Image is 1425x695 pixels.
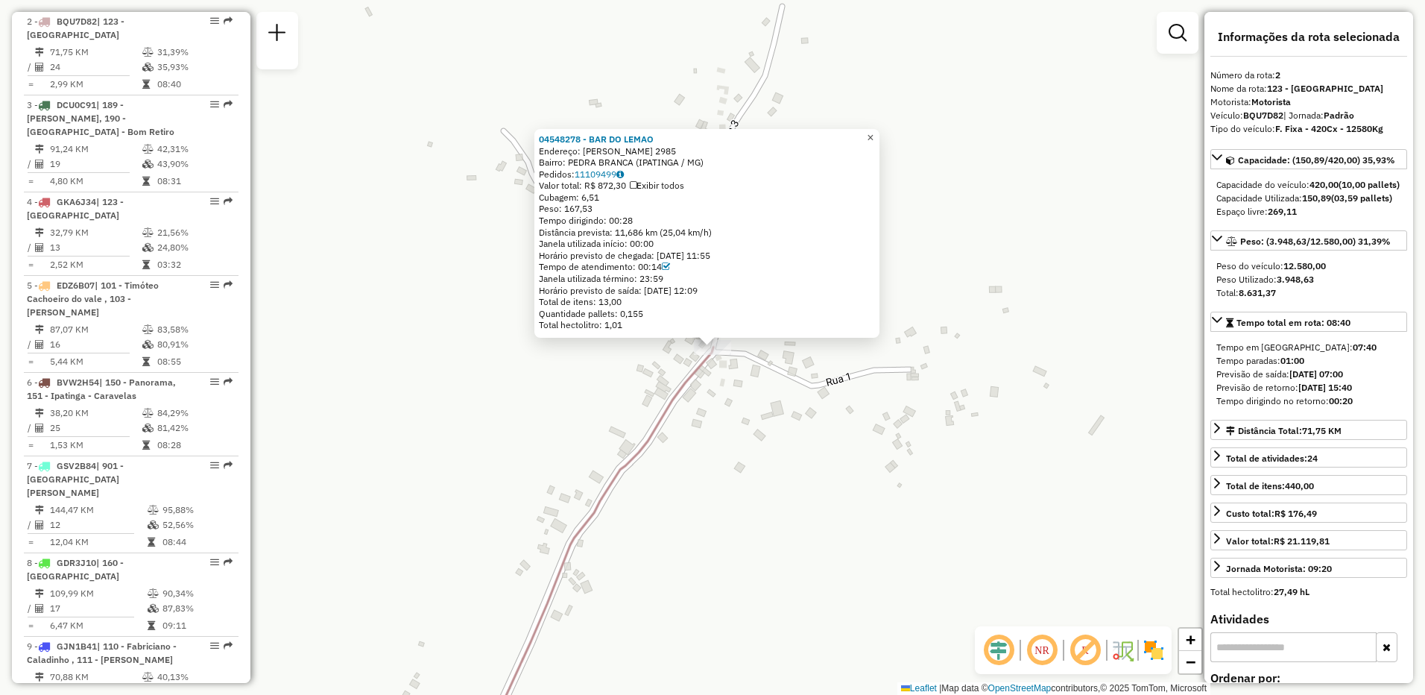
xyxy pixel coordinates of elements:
[1239,287,1276,298] strong: 8.631,37
[1067,632,1103,668] span: Exibir rótulo
[1274,535,1330,547] strong: R$ 21.119,81
[162,601,233,616] td: 87,83%
[49,142,142,157] td: 91,24 KM
[157,322,232,337] td: 83,58%
[157,337,232,352] td: 80,91%
[142,80,150,89] i: Tempo total em rota
[57,99,96,110] span: DCU0C91
[224,280,233,289] em: Rota exportada
[539,285,875,297] div: Horário previsto de saída: [DATE] 12:09
[27,641,177,665] span: | 110 - Fabriciano - Caladinho , 111 - [PERSON_NAME]
[157,225,232,240] td: 21,56%
[1283,260,1326,271] strong: 12.580,00
[49,586,147,601] td: 109,99 KM
[142,424,154,433] i: % de utilização da cubagem
[1210,558,1407,578] a: Jornada Motorista: 09:20
[142,63,154,72] i: % de utilização da cubagem
[630,180,684,191] span: Exibir todos
[157,157,232,172] td: 43,90%
[1280,355,1304,366] strong: 01:00
[27,16,124,40] span: 2 -
[49,225,142,240] td: 32,79 KM
[27,240,34,255] td: /
[142,441,150,450] i: Tempo total em rota
[616,170,624,179] i: Observações
[142,409,154,418] i: % de utilização do peso
[1275,69,1280,81] strong: 2
[1216,368,1401,381] div: Previsão de saída:
[35,521,44,529] i: Total de Atividades
[1216,394,1401,408] div: Tempo dirigindo no retorno:
[1216,381,1401,394] div: Previsão de retorno:
[262,18,292,51] a: Nova sessão e pesquisa
[27,337,34,352] td: /
[1216,205,1401,218] div: Espaço livre:
[210,461,219,470] em: Opções
[539,215,875,227] div: Tempo dirigindo: 00:28
[539,157,875,169] div: Bairro: PEDRA BRANCA (IPATINGA / MG)
[1226,479,1314,493] div: Total de itens:
[1186,652,1195,671] span: −
[27,535,34,550] td: =
[142,48,154,57] i: % de utilização do peso
[539,227,875,239] div: Distância prevista: 11,686 km (25,04 km/h)
[1216,178,1401,192] div: Capacidade do veículo:
[901,683,937,694] a: Leaflet
[1210,254,1407,306] div: Peso: (3.948,63/12.580,00) 31,39%
[27,601,34,616] td: /
[210,280,219,289] em: Opções
[49,240,142,255] td: 13
[1179,629,1201,651] a: Zoom in
[1236,317,1350,328] span: Tempo total em rota: 08:40
[1216,260,1326,271] span: Peso do veículo:
[49,503,147,518] td: 144,47 KM
[27,60,34,75] td: /
[1216,273,1401,286] div: Peso Utilizado:
[539,133,654,145] a: 04548278 - BAR DO LEMAO
[49,45,142,60] td: 71,75 KM
[49,60,142,75] td: 24
[49,421,142,435] td: 25
[1243,110,1283,121] strong: BQU7D82
[1210,312,1407,332] a: Tempo total em rota: 08:40
[27,257,34,272] td: =
[1309,179,1339,190] strong: 420,00
[49,601,147,616] td: 17
[142,243,154,252] i: % de utilização da cubagem
[157,45,232,60] td: 31,39%
[27,99,174,137] span: 3 -
[27,196,124,221] span: 4 -
[27,280,159,318] span: 5 -
[1163,18,1192,48] a: Exibir filtros
[539,250,875,262] div: Horário previsto de chegada: [DATE] 11:55
[1210,503,1407,523] a: Custo total:R$ 176,49
[35,145,44,154] i: Distância Total
[157,354,232,369] td: 08:55
[539,261,875,273] div: Tempo de atendimento: 00:14
[49,77,142,92] td: 2,99 KM
[1324,110,1354,121] strong: Padrão
[1210,69,1407,82] div: Número da rota:
[27,518,34,532] td: /
[1210,612,1407,626] h4: Atividades
[224,461,233,470] em: Rota exportada
[539,319,875,331] div: Total hectolitro: 1,01
[539,308,875,320] div: Quantidade pallets: 0,155
[142,260,150,269] i: Tempo total em rota
[1238,154,1395,166] span: Capacidade: (150,89/420,00) 35,93%
[1226,562,1332,576] div: Jornada Motorista: 09:20
[157,438,232,453] td: 08:28
[35,424,44,433] i: Total de Atividades
[157,421,232,435] td: 81,42%
[162,586,233,601] td: 90,34%
[1226,507,1317,521] div: Custo total:
[157,174,232,189] td: 08:31
[142,228,154,237] i: % de utilização do peso
[35,409,44,418] i: Distância Total
[162,535,233,550] td: 08:44
[210,558,219,567] em: Opções
[1210,475,1407,495] a: Total de itens:440,00
[157,142,232,157] td: 42,31%
[1210,82,1407,95] div: Nome da rota:
[49,670,142,685] td: 70,88 KM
